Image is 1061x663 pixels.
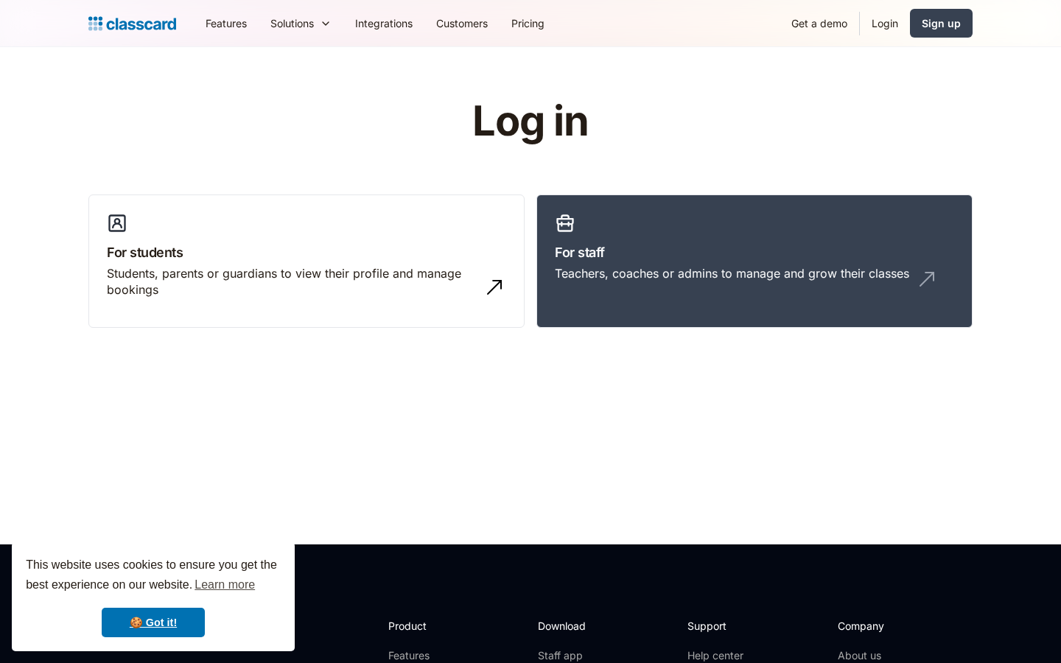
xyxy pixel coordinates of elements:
div: Students, parents or guardians to view their profile and manage bookings [107,265,477,298]
h1: Log in [297,99,765,144]
a: About us [838,648,936,663]
h2: Product [388,618,467,634]
h3: For staff [555,242,954,262]
div: Solutions [259,7,343,40]
div: Teachers, coaches or admins to manage and grow their classes [555,265,909,281]
a: Features [194,7,259,40]
h2: Company [838,618,936,634]
div: Solutions [270,15,314,31]
span: This website uses cookies to ensure you get the best experience on our website. [26,556,281,596]
a: home [88,13,176,34]
h3: For students [107,242,506,262]
a: Sign up [910,9,973,38]
a: Get a demo [780,7,859,40]
a: For staffTeachers, coaches or admins to manage and grow their classes [536,194,973,329]
a: Staff app [538,648,598,663]
a: For studentsStudents, parents or guardians to view their profile and manage bookings [88,194,525,329]
a: Pricing [500,7,556,40]
a: Features [388,648,467,663]
h2: Download [538,618,598,634]
div: Sign up [922,15,961,31]
a: dismiss cookie message [102,608,205,637]
a: Integrations [343,7,424,40]
a: learn more about cookies [192,574,257,596]
a: Customers [424,7,500,40]
a: Login [860,7,910,40]
a: Help center [687,648,747,663]
h2: Support [687,618,747,634]
div: cookieconsent [12,542,295,651]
